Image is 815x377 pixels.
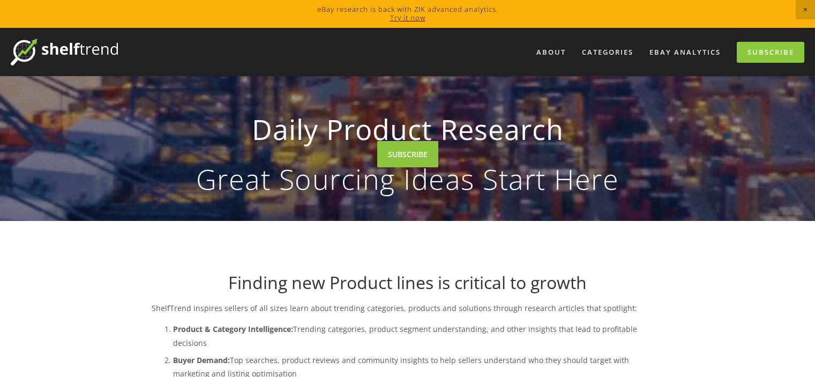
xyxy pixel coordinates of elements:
img: ShelfTrend [11,39,118,65]
a: SUBSCRIBE [377,141,438,167]
a: Subscribe [737,42,804,63]
strong: Buyer Demand: [173,355,230,365]
a: About [529,43,573,61]
p: ShelfTrend inspires sellers of all sizes learn about trending categories, products and solutions ... [152,301,664,315]
a: Try it now [390,13,425,23]
strong: Product & Category Intelligence: [173,324,293,334]
p: Great Sourcing Ideas Start Here [169,165,647,193]
p: Trending categories, product segment understanding, and other insights that lead to profitable de... [173,322,664,349]
div: Categories [575,43,640,61]
h1: Finding new Product lines is critical to growth [152,272,664,293]
a: eBay Analytics [642,43,728,61]
strong: Daily Product Research [169,104,647,154]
